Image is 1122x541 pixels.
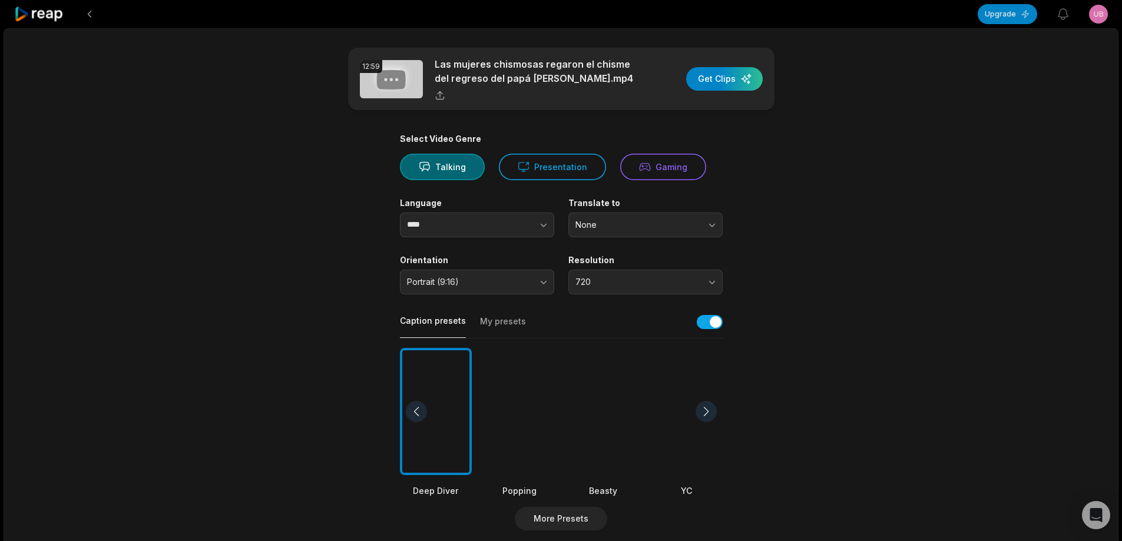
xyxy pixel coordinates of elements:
button: Gaming [620,154,706,180]
div: Popping [484,484,555,497]
button: Caption presets [400,315,466,338]
div: Select Video Genre [400,134,723,144]
button: Talking [400,154,485,180]
span: None [575,220,699,230]
label: Translate to [568,198,723,208]
button: Portrait (9:16) [400,270,554,294]
div: Deep Diver [400,484,472,497]
div: Open Intercom Messenger [1082,501,1110,529]
label: Language [400,198,554,208]
p: Las mujeres chismosas regaron el chisme del regreso del papá [PERSON_NAME].mp4 [435,57,638,85]
span: Portrait (9:16) [407,277,531,287]
label: Resolution [568,255,723,265]
div: YC [651,484,723,497]
button: More Presets [515,507,607,530]
label: Orientation [400,255,554,265]
span: 720 [575,277,699,287]
div: Beasty [567,484,639,497]
button: Get Clips [686,67,763,91]
button: 720 [568,270,723,294]
button: Presentation [499,154,606,180]
button: My presets [480,316,526,338]
div: 12:59 [360,60,382,73]
button: Upgrade [978,4,1037,24]
button: None [568,213,723,237]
